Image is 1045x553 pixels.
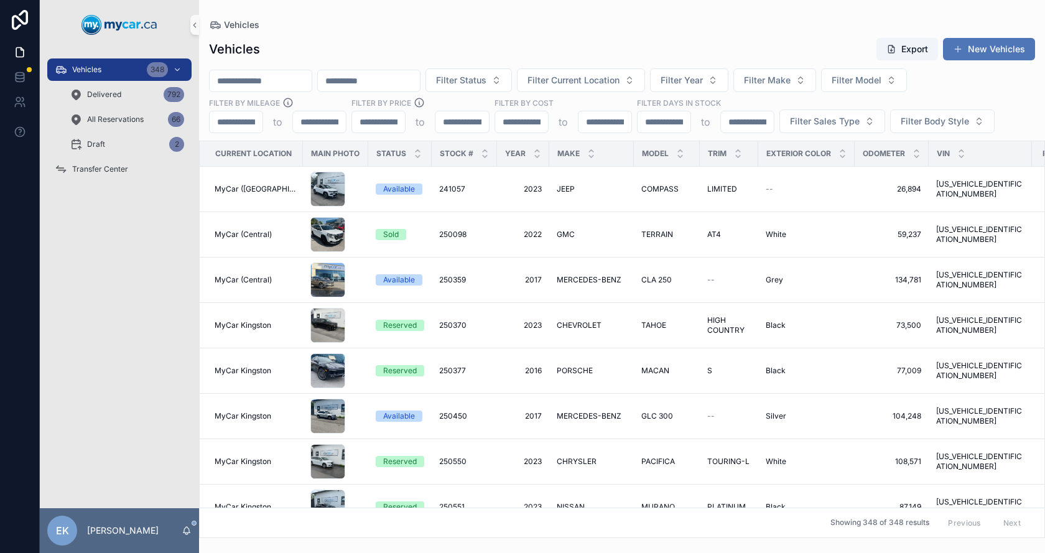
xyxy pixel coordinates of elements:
[766,366,847,376] a: Black
[641,457,692,467] a: PACIFICA
[707,184,737,194] span: LIMITED
[376,274,424,286] a: Available
[504,411,542,421] a: 2017
[62,83,192,106] a: Delivered792
[559,114,568,129] p: to
[72,65,101,75] span: Vehicles
[641,366,692,376] a: MACAN
[766,184,847,194] a: --
[936,315,1024,335] a: [US_VEHICLE_IDENTIFICATION_NUMBER]
[943,38,1035,60] button: New Vehicles
[215,366,271,376] span: MyCar Kingston
[47,58,192,81] a: Vehicles348
[936,406,1024,426] span: [US_VEHICLE_IDENTIFICATION_NUMBER]
[862,184,921,194] a: 26,894
[890,109,995,133] button: Select Button
[504,230,542,239] a: 2022
[439,230,467,239] span: 250098
[744,74,791,86] span: Filter Make
[383,184,415,195] div: Available
[641,184,692,194] a: COMPASS
[383,501,417,513] div: Reserved
[642,149,669,159] span: Model
[215,275,295,285] a: MyCar (Central)
[766,184,773,194] span: --
[215,457,271,467] span: MyCar Kingston
[707,457,751,467] a: TOURING-L
[72,164,128,174] span: Transfer Center
[504,502,542,512] span: 2023
[215,230,295,239] a: MyCar (Central)
[936,270,1024,290] a: [US_VEHICLE_IDENTIFICATION_NUMBER]
[557,230,575,239] span: GMC
[557,457,626,467] a: CHRYSLER
[87,139,105,149] span: Draft
[87,90,121,100] span: Delivered
[56,523,69,538] span: EK
[439,275,490,285] a: 250359
[832,74,881,86] span: Filter Model
[147,62,168,77] div: 348
[215,320,295,330] a: MyCar Kingston
[215,502,271,512] span: MyCar Kingston
[504,457,542,467] span: 2023
[376,149,406,159] span: Status
[641,275,672,285] span: CLA 250
[862,457,921,467] a: 108,571
[557,411,621,421] span: MERCEDES-BENZ
[439,411,490,421] a: 250450
[557,366,593,376] span: PORSCHE
[557,320,626,330] a: CHEVROLET
[215,184,295,194] a: MyCar ([GEOGRAPHIC_DATA])
[376,411,424,422] a: Available
[311,149,360,159] span: Main Photo
[209,19,259,31] a: Vehicles
[637,97,721,108] label: Filter Days In Stock
[439,457,490,467] a: 250550
[766,366,786,376] span: Black
[707,315,751,335] a: HIGH COUNTRY
[425,68,512,92] button: Select Button
[383,320,417,331] div: Reserved
[557,502,626,512] a: NISSAN
[862,411,921,421] span: 104,248
[557,230,626,239] a: GMC
[641,457,675,467] span: PACIFICA
[376,184,424,195] a: Available
[557,275,621,285] span: MERCEDES-BENZ
[495,97,554,108] label: FILTER BY COST
[439,411,467,421] span: 250450
[707,502,751,512] a: PLATINUM
[641,184,679,194] span: COMPASS
[641,411,673,421] span: GLC 300
[641,230,673,239] span: TERRAIN
[766,320,847,330] a: Black
[707,411,715,421] span: --
[936,452,1024,472] span: [US_VEHICLE_IDENTIFICATION_NUMBER]
[87,524,159,537] p: [PERSON_NAME]
[504,320,542,330] span: 2023
[862,502,921,512] span: 87,149
[862,275,921,285] span: 134,781
[376,320,424,331] a: Reserved
[733,68,816,92] button: Select Button
[215,502,295,512] a: MyCar Kingston
[862,230,921,239] a: 59,237
[862,366,921,376] a: 77,009
[766,230,786,239] span: White
[209,97,280,108] label: Filter By Mileage
[863,149,905,159] span: Odometer
[766,275,783,285] span: Grey
[164,87,184,102] div: 792
[557,320,601,330] span: CHEVROLET
[81,15,157,35] img: App logo
[517,68,645,92] button: Select Button
[416,114,425,129] p: to
[209,40,260,58] h1: Vehicles
[557,149,580,159] span: Make
[936,179,1024,199] a: [US_VEHICLE_IDENTIFICATION_NUMBER]
[439,502,465,512] span: 250551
